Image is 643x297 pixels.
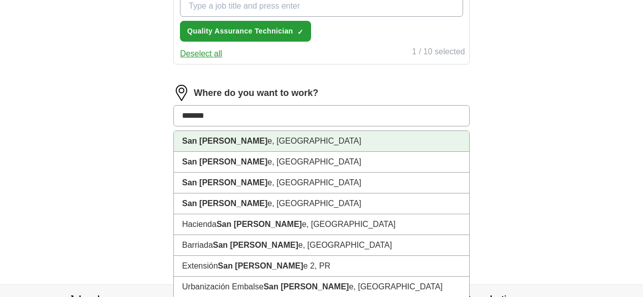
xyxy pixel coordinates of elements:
li: e, [GEOGRAPHIC_DATA] [174,131,469,152]
li: e, [GEOGRAPHIC_DATA] [174,173,469,193]
img: location.png [173,85,190,101]
li: Extensión e 2, PR [174,256,469,277]
span: ✓ [297,28,303,36]
div: 1 / 10 selected [412,46,465,60]
li: e, [GEOGRAPHIC_DATA] [174,193,469,214]
button: Quality Assurance Technician✓ [180,21,311,42]
label: Where do you want to work? [194,86,318,100]
li: e, [GEOGRAPHIC_DATA] [174,152,469,173]
strong: San [PERSON_NAME] [182,199,267,208]
span: Quality Assurance Technician [187,26,293,37]
strong: San [PERSON_NAME] [263,282,349,291]
strong: San [PERSON_NAME] [182,137,267,145]
strong: San [PERSON_NAME] [182,178,267,187]
strong: San [PERSON_NAME] [217,220,302,228]
button: Deselect all [180,48,222,60]
strong: San [PERSON_NAME] [218,261,303,270]
li: Barriada e, [GEOGRAPHIC_DATA] [174,235,469,256]
li: Hacienda e, [GEOGRAPHIC_DATA] [174,214,469,235]
strong: San [PERSON_NAME] [213,241,298,249]
strong: San [PERSON_NAME] [182,157,267,166]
